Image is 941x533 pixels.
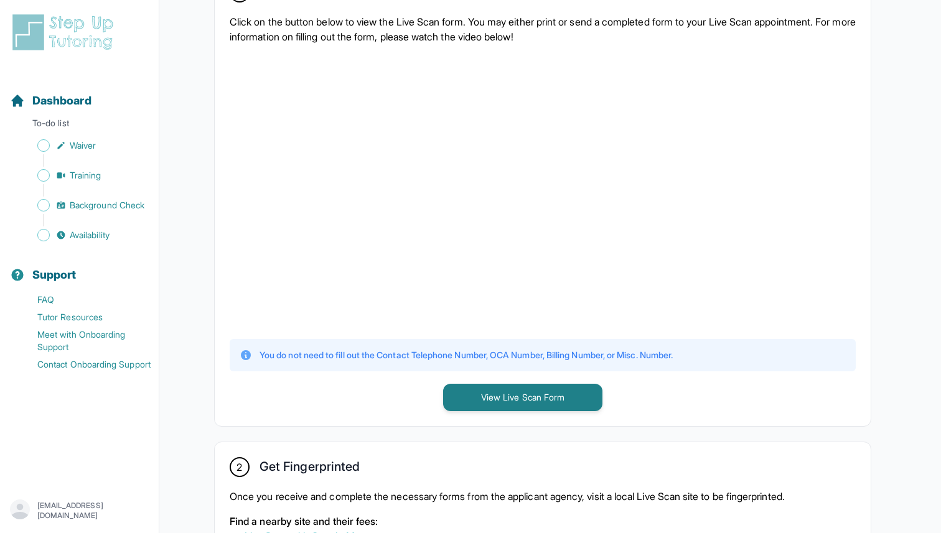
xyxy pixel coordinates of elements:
a: Availability [10,226,159,244]
a: Dashboard [10,92,91,109]
span: Waiver [70,139,96,152]
button: Dashboard [5,72,154,114]
a: Tutor Resources [10,308,159,326]
a: Waiver [10,137,159,154]
a: View Live Scan Form [443,391,602,403]
span: Availability [70,229,110,241]
p: To-do list [5,117,154,134]
p: Find a nearby site and their fees: [230,514,856,529]
h2: Get Fingerprinted [260,459,360,479]
iframe: YouTube video player [230,54,665,327]
span: 2 [236,460,242,475]
img: logo [10,12,121,52]
p: Click on the button below to view the Live Scan form. You may either print or send a completed fo... [230,14,856,44]
p: [EMAIL_ADDRESS][DOMAIN_NAME] [37,501,149,521]
button: Support [5,246,154,289]
button: [EMAIL_ADDRESS][DOMAIN_NAME] [10,499,149,522]
a: Training [10,167,159,184]
span: Dashboard [32,92,91,109]
a: Contact Onboarding Support [10,356,159,373]
span: Training [70,169,101,182]
span: Background Check [70,199,144,211]
button: View Live Scan Form [443,384,602,411]
a: Background Check [10,197,159,214]
a: FAQ [10,291,159,308]
p: Once you receive and complete the necessary forms from the applicant agency, visit a local Live S... [230,489,856,504]
a: Meet with Onboarding Support [10,326,159,356]
p: You do not need to fill out the Contact Telephone Number, OCA Number, Billing Number, or Misc. Nu... [260,349,673,361]
span: Support [32,266,77,284]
